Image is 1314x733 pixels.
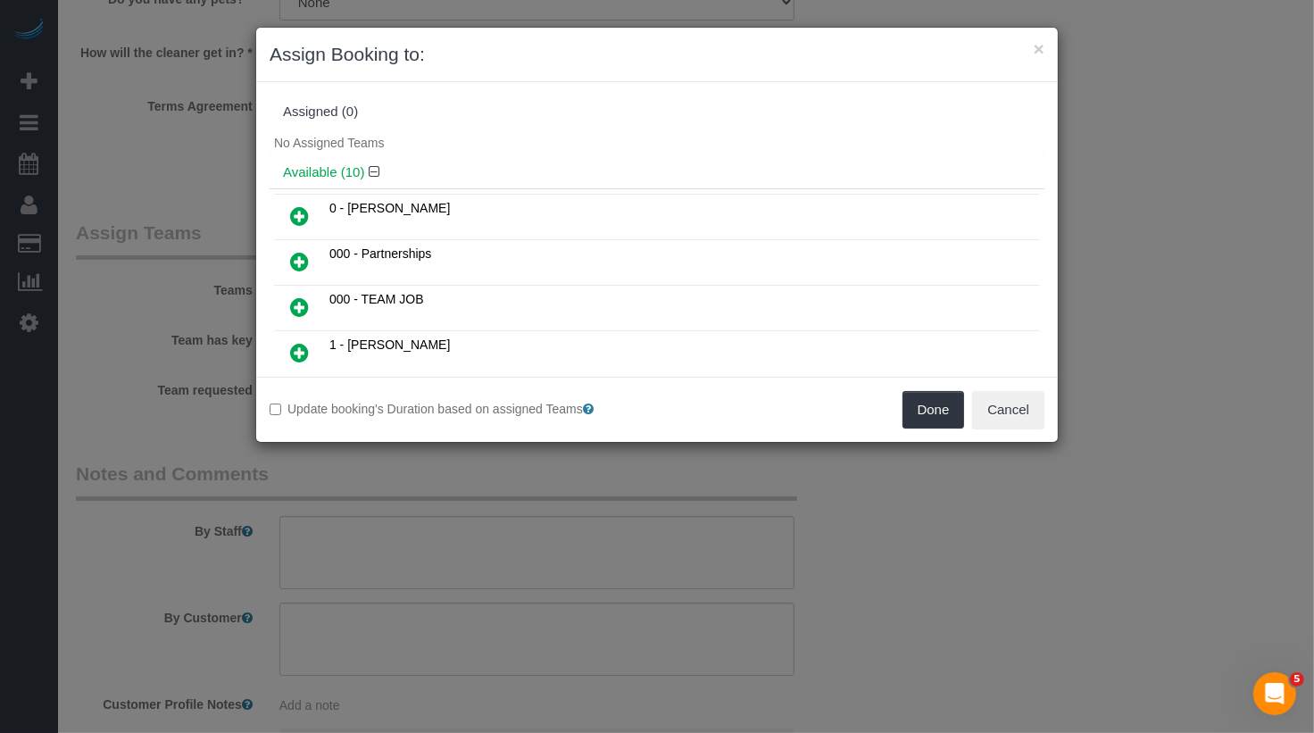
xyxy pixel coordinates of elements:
[1290,672,1304,687] span: 5
[329,337,450,352] span: 1 - [PERSON_NAME]
[283,104,1031,120] div: Assigned (0)
[283,165,1031,180] h4: Available (10)
[1253,672,1296,715] iframe: Intercom live chat
[270,400,644,418] label: Update booking's Duration based on assigned Teams
[270,404,281,415] input: Update booking's Duration based on assigned Teams
[329,246,431,261] span: 000 - Partnerships
[274,136,384,150] span: No Assigned Teams
[1034,39,1044,58] button: ×
[270,41,1044,68] h3: Assign Booking to:
[329,201,450,215] span: 0 - [PERSON_NAME]
[329,292,424,306] span: 000 - TEAM JOB
[902,391,965,429] button: Done
[972,391,1044,429] button: Cancel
